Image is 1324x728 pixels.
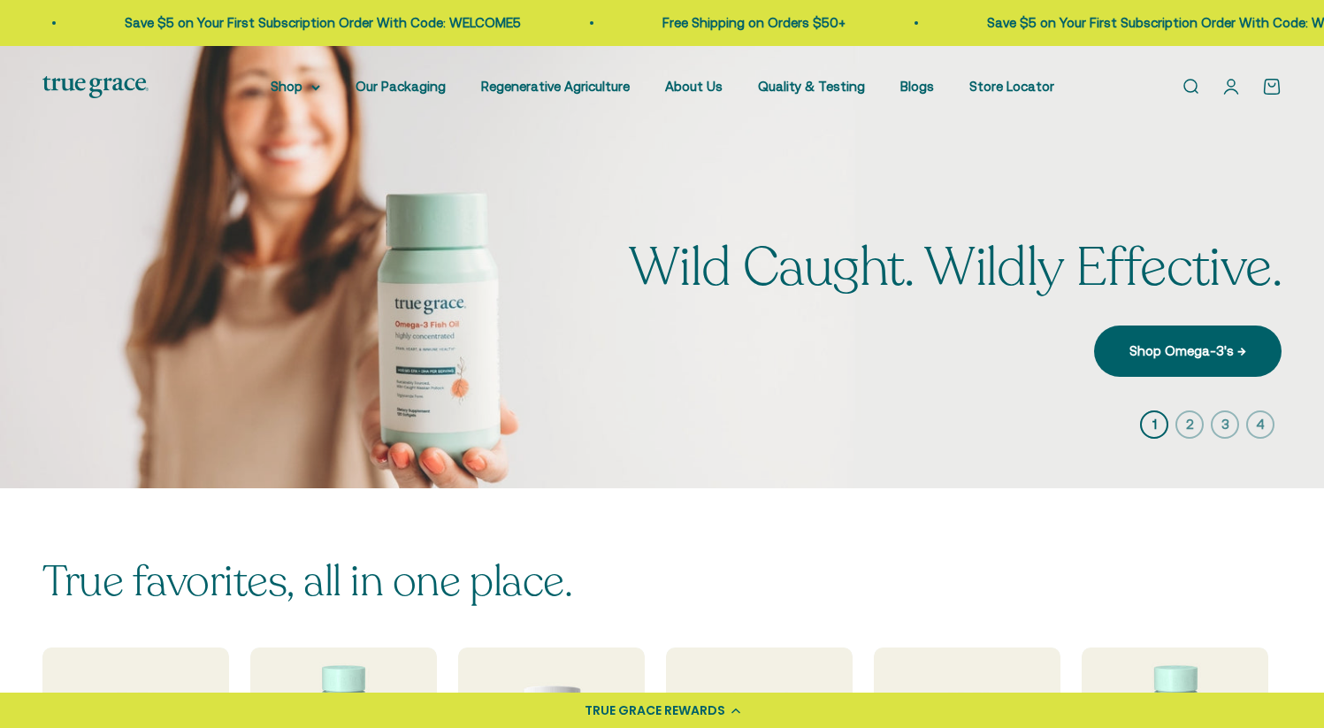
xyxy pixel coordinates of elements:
[125,12,521,34] p: Save $5 on Your First Subscription Order With Code: WELCOME5
[356,79,446,94] a: Our Packaging
[665,79,723,94] a: About Us
[629,232,1282,304] split-lines: Wild Caught. Wildly Effective.
[1094,326,1282,377] a: Shop Omega-3's →
[969,79,1054,94] a: Store Locator
[271,76,320,97] summary: Shop
[481,79,630,94] a: Regenerative Agriculture
[1175,410,1204,439] button: 2
[758,79,865,94] a: Quality & Testing
[1211,410,1239,439] button: 3
[585,701,725,720] div: TRUE GRACE REWARDS
[662,15,846,30] a: Free Shipping on Orders $50+
[1246,410,1274,439] button: 4
[1140,410,1168,439] button: 1
[42,553,572,610] split-lines: True favorites, all in one place.
[900,79,934,94] a: Blogs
